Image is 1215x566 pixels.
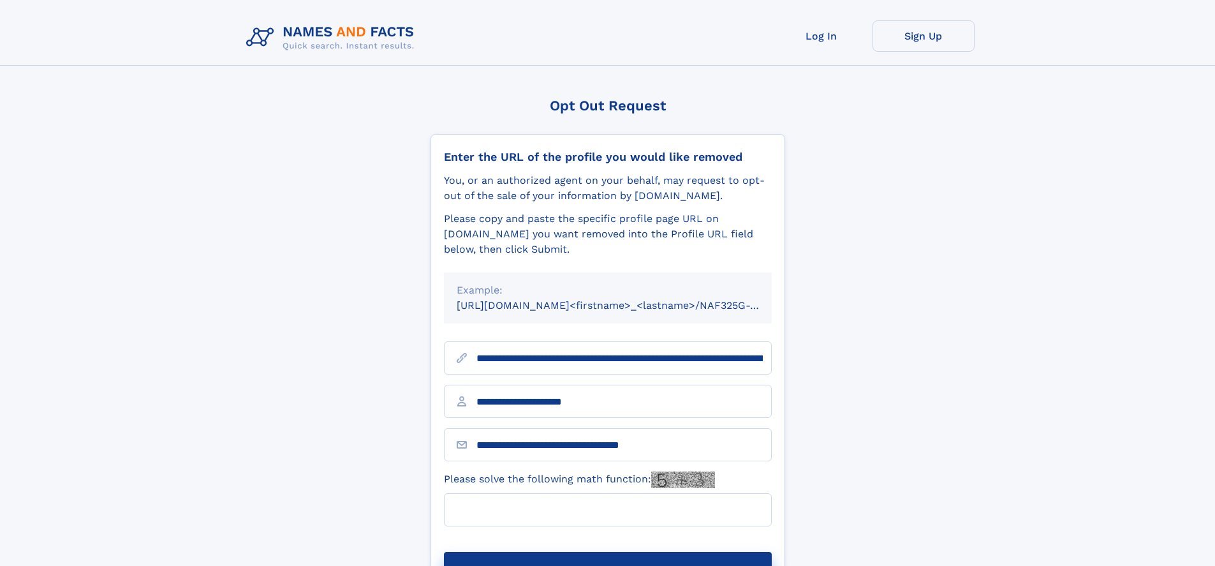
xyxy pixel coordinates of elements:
div: Enter the URL of the profile you would like removed [444,150,772,164]
div: You, or an authorized agent on your behalf, may request to opt-out of the sale of your informatio... [444,173,772,204]
div: Opt Out Request [431,98,785,114]
div: Example: [457,283,759,298]
img: Logo Names and Facts [241,20,425,55]
a: Sign Up [873,20,975,52]
div: Please copy and paste the specific profile page URL on [DOMAIN_NAME] you want removed into the Pr... [444,211,772,257]
label: Please solve the following math function: [444,472,715,488]
a: Log In [770,20,873,52]
small: [URL][DOMAIN_NAME]<firstname>_<lastname>/NAF325G-xxxxxxxx [457,299,796,311]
